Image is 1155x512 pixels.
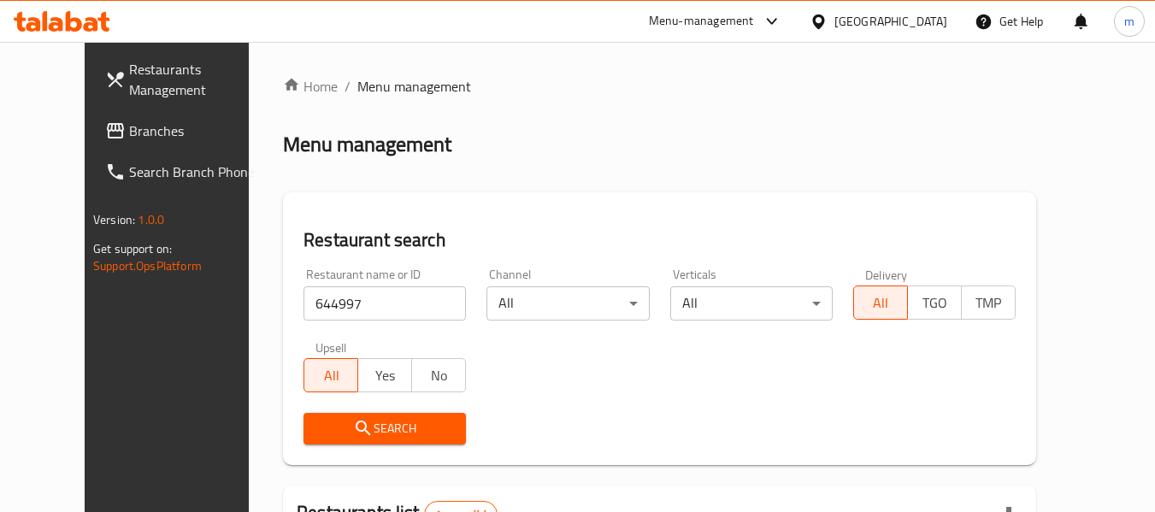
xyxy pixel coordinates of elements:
a: Restaurants Management [91,49,278,110]
button: No [411,358,466,392]
span: 1.0.0 [138,209,164,231]
a: Branches [91,110,278,151]
span: Menu management [357,76,471,97]
div: All [486,286,649,321]
h2: Restaurant search [303,227,1016,253]
span: No [419,363,459,388]
input: Search for restaurant name or ID.. [303,286,466,321]
button: Search [303,413,466,444]
span: TMP [969,291,1009,315]
button: All [303,358,358,392]
li: / [345,76,351,97]
span: All [861,291,901,315]
button: All [853,285,908,320]
div: All [670,286,833,321]
a: Search Branch Phone [91,151,278,192]
h2: Menu management [283,131,451,158]
label: Delivery [865,268,908,280]
button: TMP [961,285,1016,320]
label: Upsell [315,341,347,353]
div: [GEOGRAPHIC_DATA] [834,12,947,31]
a: Support.OpsPlatform [93,255,202,277]
span: m [1124,12,1134,31]
span: TGO [915,291,955,315]
button: Yes [357,358,412,392]
span: Get support on: [93,238,172,260]
a: Home [283,76,338,97]
span: Branches [129,121,264,141]
div: Menu-management [649,11,754,32]
span: Search [317,418,452,439]
span: Search Branch Phone [129,162,264,182]
span: All [311,363,351,388]
span: Restaurants Management [129,59,264,100]
nav: breadcrumb [283,76,1036,97]
span: Yes [365,363,405,388]
button: TGO [907,285,962,320]
span: Version: [93,209,135,231]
